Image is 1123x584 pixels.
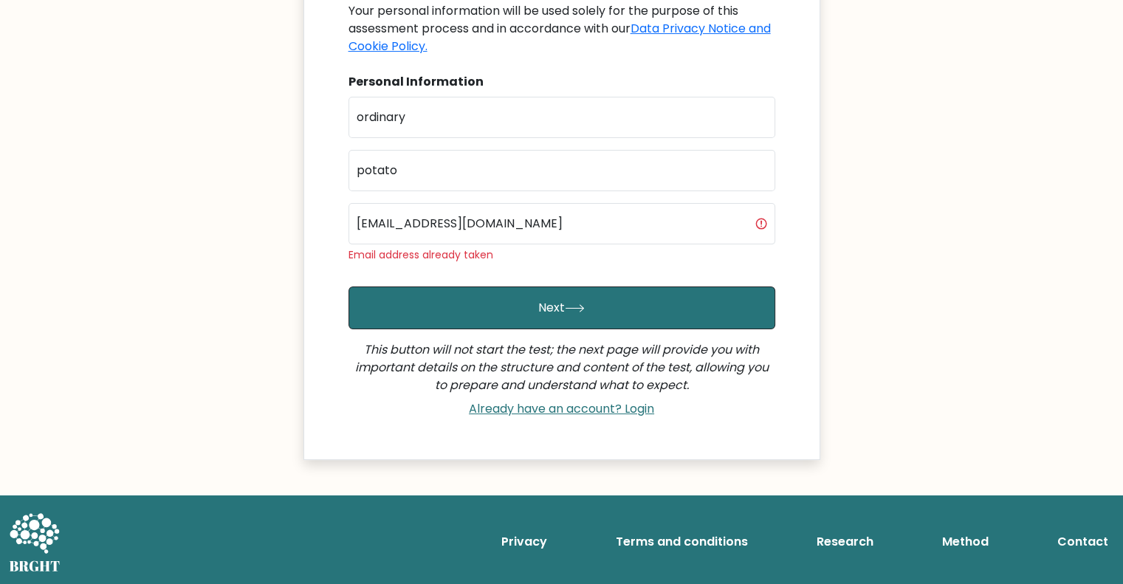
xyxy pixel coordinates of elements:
[463,400,660,417] a: Already have an account? Login
[348,150,775,191] input: Last name
[348,97,775,138] input: First name
[348,247,775,263] div: Email address already taken
[348,20,771,55] a: Data Privacy Notice and Cookie Policy.
[610,527,754,557] a: Terms and conditions
[348,73,775,91] div: Personal Information
[348,286,775,329] button: Next
[811,527,879,557] a: Research
[355,341,769,394] i: This button will not start the test; the next page will provide you with important details on the...
[348,203,775,244] input: Email
[1051,527,1114,557] a: Contact
[495,527,553,557] a: Privacy
[936,527,995,557] a: Method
